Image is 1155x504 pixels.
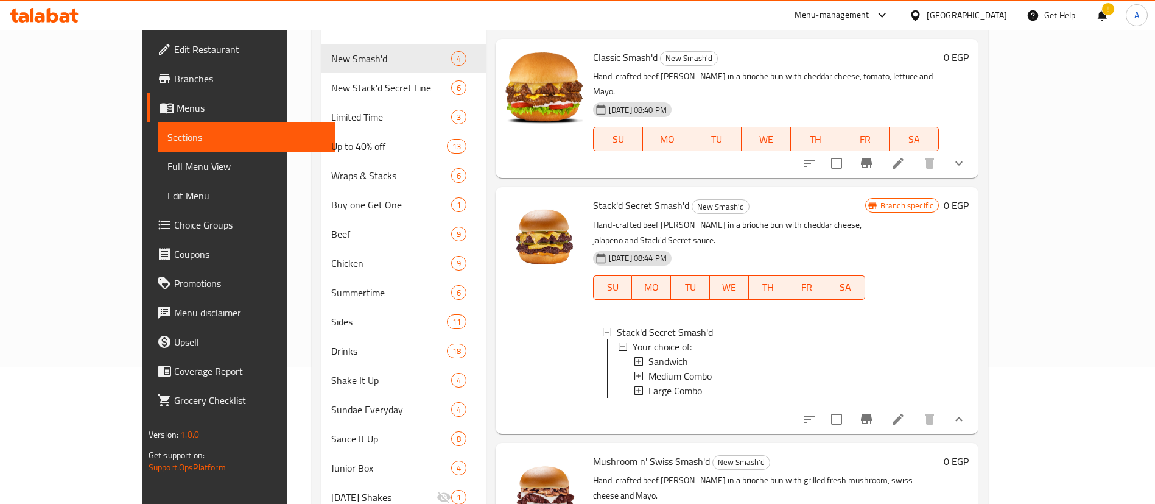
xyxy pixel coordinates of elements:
span: Your choice of: [633,339,692,354]
div: items [447,139,466,154]
a: Support.OpsPlatform [149,460,226,475]
button: SA [826,275,865,300]
div: items [451,402,466,417]
a: Choice Groups [147,210,335,240]
h6: 0 EGP [944,197,969,214]
div: New Smash'd [660,51,718,66]
span: Sides [331,314,446,329]
span: Full Menu View [167,159,326,174]
span: SA [894,130,934,148]
span: 1 [452,492,466,503]
span: 13 [448,141,466,152]
span: FR [845,130,885,148]
div: items [451,80,466,95]
a: Upsell [147,327,335,357]
h6: 0 EGP [944,453,969,470]
span: New Smash'd [713,455,770,469]
button: Branch-specific-item [852,149,881,178]
button: sort-choices [795,405,824,434]
div: [GEOGRAPHIC_DATA] [927,9,1007,22]
div: Chicken9 [321,249,486,278]
span: Upsell [174,335,326,349]
span: WE [746,130,786,148]
span: FR [792,279,821,296]
div: New Smash'd [331,51,451,66]
div: items [451,285,466,300]
button: FR [840,127,890,151]
div: items [451,431,466,446]
span: TH [754,279,783,296]
div: items [451,110,466,124]
span: Sections [167,130,326,144]
span: SU [599,279,628,296]
span: 6 [452,82,466,94]
button: TH [749,275,788,300]
div: Menu-management [795,8,869,23]
h6: 0 EGP [944,49,969,66]
span: Edit Menu [167,188,326,203]
span: 9 [452,229,466,240]
span: Limited Time [331,110,451,124]
span: Version: [149,427,178,442]
button: delete [915,149,944,178]
button: SU [593,127,643,151]
span: Large Combo [648,383,702,398]
span: Up to 40% off [331,139,446,154]
span: TH [796,130,835,148]
span: Choice Groups [174,218,326,232]
a: Menu disclaimer [147,298,335,327]
span: Sundae Everyday [331,402,451,417]
span: 6 [452,170,466,182]
span: [DATE] 08:44 PM [604,252,672,264]
span: Stack'd Secret Smash'd [593,196,689,215]
span: Summertime [331,285,451,300]
span: 4 [452,463,466,474]
div: items [451,373,466,388]
span: TU [676,279,705,296]
span: Sauce It Up [331,431,451,446]
svg: Show Choices [952,412,966,427]
button: sort-choices [795,149,824,178]
span: 4 [452,375,466,386]
p: Hand-crafted beef [PERSON_NAME] in a brioche bun with grilled fresh mushroom, swiss cheese and Mayo. [593,473,939,503]
div: Buy one Get One1 [321,190,486,219]
span: 9 [452,258,466,269]
span: Coverage Report [174,364,326,378]
p: Hand-crafted beef [PERSON_NAME] in a brioche bun with cheddar cheese, jalapeno and Stack'd Secret... [593,218,865,248]
span: 4 [452,404,466,416]
div: items [451,168,466,183]
div: Junior Box4 [321,453,486,483]
div: New Smash'd4 [321,44,486,73]
a: Grocery Checklist [147,386,335,415]
div: Wraps & Stacks6 [321,161,486,190]
span: 11 [448,316,466,328]
div: Beef9 [321,219,486,249]
span: Medium Combo [648,369,712,383]
div: items [451,51,466,66]
button: FR [787,275,826,300]
span: Branch specific [876,200,938,211]
span: Shake It Up [331,373,451,388]
span: Mushroom n' Swiss Smash'd [593,452,710,470]
button: TH [791,127,840,151]
span: MO [637,279,666,296]
button: MO [643,127,692,151]
div: items [451,256,466,271]
span: Select to update [824,406,849,432]
span: 4 [452,53,466,65]
span: Beef [331,227,451,241]
span: New Stack'd Secret Line [331,80,451,95]
a: Branches [147,64,335,93]
div: items [451,461,466,475]
div: Drinks18 [321,336,486,366]
button: MO [632,275,671,300]
div: New Smash'd [692,199,750,214]
button: TU [671,275,710,300]
div: Drinks [331,344,446,358]
button: show more [944,405,974,434]
span: Edit Restaurant [174,42,326,57]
